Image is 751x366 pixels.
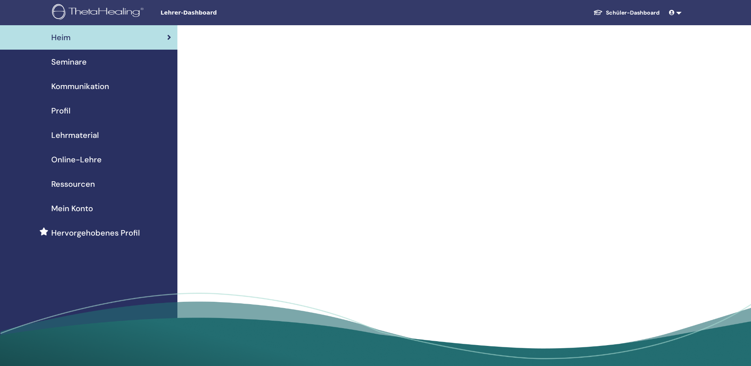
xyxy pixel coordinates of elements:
[593,9,603,16] img: graduation-cap-white.svg
[587,6,666,20] a: Schüler-Dashboard
[51,32,71,43] span: Heim
[51,203,93,214] span: Mein Konto
[51,56,87,68] span: Seminare
[51,178,95,190] span: Ressourcen
[51,154,102,165] span: Online-Lehre
[51,105,71,117] span: Profil
[51,80,109,92] span: Kommunikation
[51,227,140,239] span: Hervorgehobenes Profil
[52,4,146,22] img: logo.png
[51,129,99,141] span: Lehrmaterial
[160,9,279,17] span: Lehrer-Dashboard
